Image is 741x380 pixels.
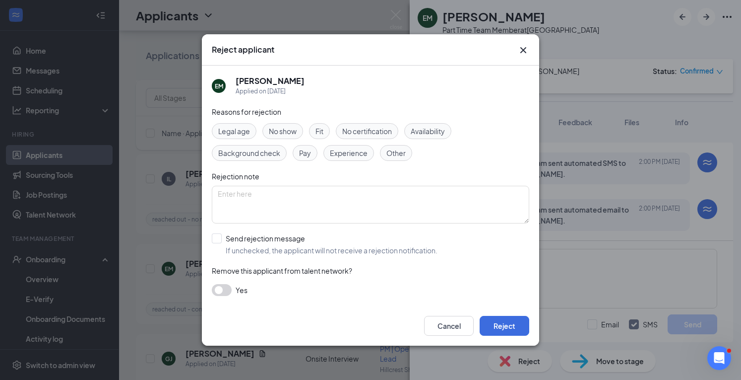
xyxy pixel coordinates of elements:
[236,86,305,96] div: Applied on [DATE]
[212,266,352,275] span: Remove this applicant from talent network?
[411,126,445,137] span: Availability
[269,126,297,137] span: No show
[342,126,392,137] span: No certification
[236,284,247,296] span: Yes
[424,316,474,336] button: Cancel
[480,316,529,336] button: Reject
[218,148,280,158] span: Background check
[330,148,368,158] span: Experience
[386,148,406,158] span: Other
[707,346,731,370] iframe: Intercom live chat
[299,148,311,158] span: Pay
[315,126,323,137] span: Fit
[212,44,274,55] h3: Reject applicant
[517,44,529,56] button: Close
[212,172,259,181] span: Rejection note
[215,82,223,90] div: EM
[517,44,529,56] svg: Cross
[212,107,281,116] span: Reasons for rejection
[236,76,305,86] h5: [PERSON_NAME]
[218,126,250,137] span: Legal age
